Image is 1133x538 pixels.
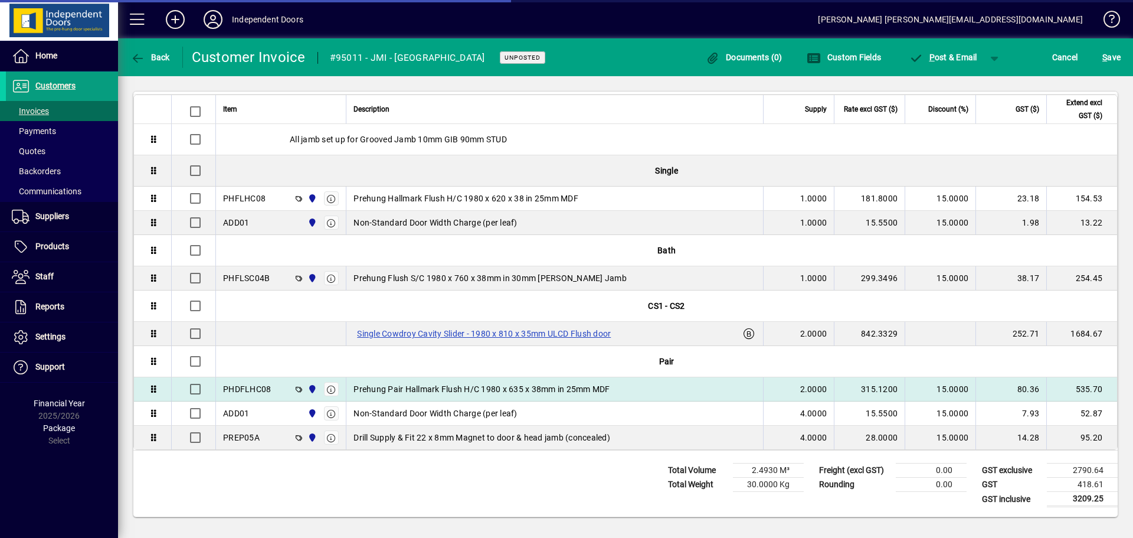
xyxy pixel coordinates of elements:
[896,464,967,478] td: 0.00
[6,232,118,262] a: Products
[905,377,975,402] td: 15.0000
[223,432,260,444] div: PREP05A
[800,217,827,229] span: 1.0000
[975,322,1046,346] td: 252.71
[800,193,827,204] span: 1.0000
[813,478,896,492] td: Rounding
[800,432,827,444] span: 4.0000
[1052,48,1078,67] span: Cancel
[905,266,975,291] td: 15.0000
[304,407,318,420] span: Cromwell Central Otago
[505,54,541,61] span: Unposted
[6,161,118,181] a: Backorders
[1047,492,1118,507] td: 3209.25
[841,193,898,204] div: 181.8000
[6,202,118,231] a: Suppliers
[34,399,85,408] span: Financial Year
[844,103,898,116] span: Rate excl GST ($)
[43,423,75,433] span: Package
[841,407,898,419] div: 15.5500
[6,353,118,382] a: Support
[353,327,614,341] label: Single Cowdroy Cavity Slider - 1980 x 810 x 35mm ULCD Flush door
[130,53,170,62] span: Back
[703,47,785,68] button: Documents (0)
[975,402,1046,426] td: 7.93
[12,146,45,156] span: Quotes
[223,407,249,419] div: ADD01
[353,103,389,116] span: Description
[35,81,76,90] span: Customers
[975,377,1046,402] td: 80.36
[807,53,881,62] span: Custom Fields
[1046,426,1117,449] td: 95.20
[976,478,1047,492] td: GST
[1047,464,1118,478] td: 2790.64
[928,103,968,116] span: Discount (%)
[1046,266,1117,291] td: 254.45
[805,103,827,116] span: Supply
[6,41,118,71] a: Home
[12,167,61,176] span: Backorders
[896,478,967,492] td: 0.00
[35,242,69,251] span: Products
[1102,53,1107,62] span: S
[12,106,49,116] span: Invoices
[1102,48,1121,67] span: ave
[1049,47,1081,68] button: Cancel
[216,346,1117,377] div: Pair
[353,193,578,204] span: Prehung Hallmark Flush H/C 1980 x 620 x 38 in 25mm MDF
[223,103,237,116] span: Item
[1046,322,1117,346] td: 1684.67
[6,121,118,141] a: Payments
[12,187,81,196] span: Communications
[304,216,318,229] span: Cromwell Central Otago
[35,272,54,281] span: Staff
[223,383,271,395] div: PHDFLHC08
[841,328,898,340] div: 842.3329
[6,322,118,352] a: Settings
[127,47,173,68] button: Back
[35,362,65,371] span: Support
[6,262,118,292] a: Staff
[800,383,827,395] span: 2.0000
[975,426,1046,449] td: 14.28
[6,101,118,121] a: Invoices
[194,9,232,30] button: Profile
[1046,211,1117,235] td: 13.22
[909,53,977,62] span: ost & Email
[35,211,69,221] span: Suppliers
[223,193,266,204] div: PHFLHC08
[353,383,610,395] span: Prehung Pair Hallmark Flush H/C 1980 x 635 x 38mm in 25mm MDF
[841,217,898,229] div: 15.5500
[35,302,64,311] span: Reports
[304,192,318,205] span: Cromwell Central Otago
[118,47,183,68] app-page-header-button: Back
[1046,402,1117,426] td: 52.87
[304,272,318,285] span: Cromwell Central Otago
[1016,103,1039,116] span: GST ($)
[6,141,118,161] a: Quotes
[232,10,303,29] div: Independent Doors
[905,187,975,211] td: 15.0000
[353,432,610,444] span: Drill Supply & Fit 22 x 8mm Magnet to door & head jamb (concealed)
[733,464,804,478] td: 2.4930 M³
[6,181,118,201] a: Communications
[975,211,1046,235] td: 1.98
[733,478,804,492] td: 30.0000 Kg
[662,464,733,478] td: Total Volume
[353,272,627,284] span: Prehung Flush S/C 1980 x 760 x 38mm in 30mm [PERSON_NAME] Jamb
[223,217,249,229] div: ADD01
[216,291,1117,321] div: CS1 - CS2
[6,292,118,322] a: Reports
[813,464,896,478] td: Freight (excl GST)
[800,328,827,340] span: 2.0000
[223,272,270,284] div: PHFLSC04B
[12,126,56,136] span: Payments
[905,211,975,235] td: 15.0000
[818,10,1083,29] div: [PERSON_NAME] [PERSON_NAME][EMAIL_ADDRESS][DOMAIN_NAME]
[1046,187,1117,211] td: 154.53
[1054,96,1102,122] span: Extend excl GST ($)
[804,47,884,68] button: Custom Fields
[1099,47,1124,68] button: Save
[841,272,898,284] div: 299.3496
